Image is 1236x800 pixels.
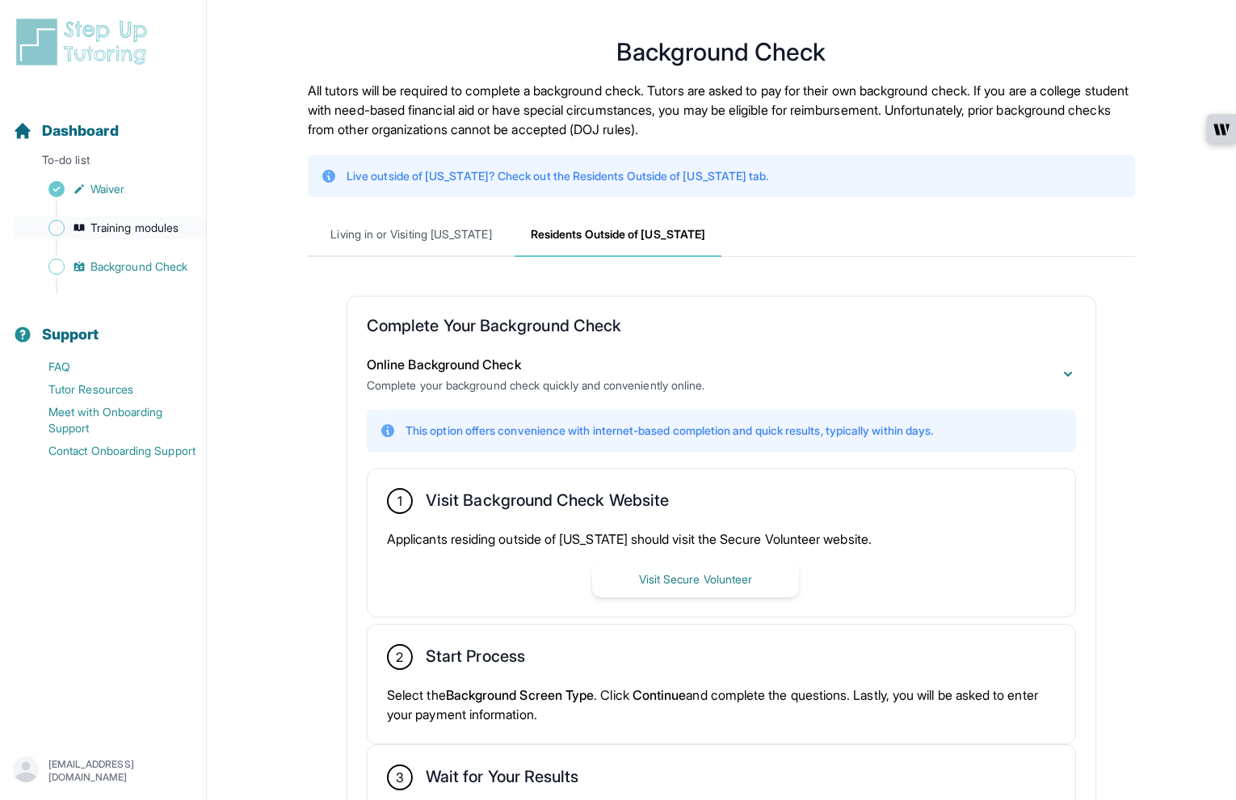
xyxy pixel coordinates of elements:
a: Training modules [13,217,206,239]
p: This option offers convenience with internet-based completion and quick results, typically within... [406,423,933,439]
p: Complete your background check quickly and conveniently online. [367,377,704,394]
p: Live outside of [US_STATE]? Check out the Residents Outside of [US_STATE] tab. [347,168,768,184]
h1: Background Check [308,42,1135,61]
h2: Visit Background Check Website [426,491,669,516]
span: Residents Outside of [US_STATE] [515,213,721,257]
a: FAQ [13,356,206,378]
p: All tutors will be required to complete a background check. Tutors are asked to pay for their own... [308,81,1135,139]
button: Online Background CheckComplete your background check quickly and conveniently online. [367,355,1076,394]
a: Meet with Onboarding Support [13,401,206,440]
img: logo [13,16,157,68]
span: 1 [397,491,402,511]
p: [EMAIL_ADDRESS][DOMAIN_NAME] [48,758,193,784]
a: Background Check [13,255,206,278]
a: Contact Onboarding Support [13,440,206,462]
span: Continue [633,687,687,703]
button: Visit Secure Volunteer [592,562,799,597]
h2: Start Process [426,646,525,672]
span: Background Screen Type [446,687,595,703]
nav: Tabs [308,213,1135,257]
a: Dashboard [13,120,119,142]
a: Visit Secure Volunteer [592,571,799,587]
span: Background Check [90,259,187,275]
span: Dashboard [42,120,119,142]
span: Waiver [90,181,124,197]
h2: Wait for Your Results [426,767,578,793]
span: Training modules [90,220,179,236]
span: Support [42,323,99,346]
a: Waiver [13,178,206,200]
span: Living in or Visiting [US_STATE] [308,213,515,257]
p: Applicants residing outside of [US_STATE] should visit the Secure Volunteer website. [387,529,1056,549]
span: 2 [396,647,403,667]
button: [EMAIL_ADDRESS][DOMAIN_NAME] [13,756,193,785]
a: Tutor Resources [13,378,206,401]
span: Online Background Check [367,356,521,373]
span: 3 [396,768,404,787]
p: Select the . Click and complete the questions. Lastly, you will be asked to enter your payment in... [387,685,1056,724]
button: Dashboard [6,94,200,149]
p: To-do list [6,152,200,175]
button: Support [6,297,200,352]
h2: Complete Your Background Check [367,316,1076,342]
